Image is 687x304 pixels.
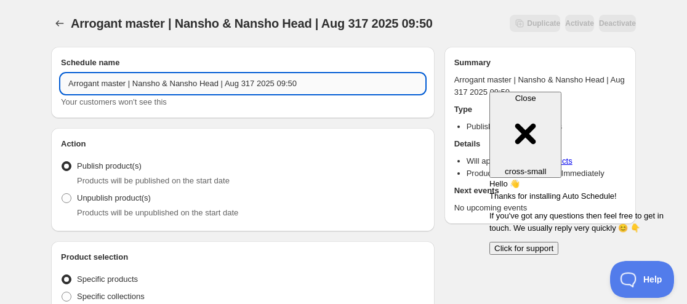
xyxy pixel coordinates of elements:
[61,138,425,150] h2: Action
[77,193,151,202] span: Unpublish product(s)
[454,138,626,150] h2: Details
[77,274,138,284] span: Specific products
[483,78,681,261] iframe: Help Scout Beacon - Messages and Notifications
[77,161,142,170] span: Publish product(s)
[467,121,626,133] li: Publish/unpublish products
[454,202,626,214] p: No upcoming events
[51,15,68,32] button: Schedules
[77,292,145,301] span: Specific collections
[467,155,626,167] li: Will apply to
[77,176,230,185] span: Products will be published on the start date
[61,57,425,69] h2: Schedule name
[77,208,238,217] span: Products will be unpublished on the start date
[61,97,167,106] span: Your customers won't see this
[454,185,626,197] h2: Next events
[467,167,626,180] li: Products will be published Immediately
[454,57,626,69] h2: Summary
[610,261,675,298] iframe: Help Scout Beacon - Open
[71,17,433,30] span: Arrogant master | Nansho & Nansho Head | Aug 317 2025 09:50
[61,251,425,263] h2: Product selection
[454,103,626,116] h2: Type
[454,74,626,98] p: Arrogant master | Nansho & Nansho Head | Aug 317 2025 09:50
